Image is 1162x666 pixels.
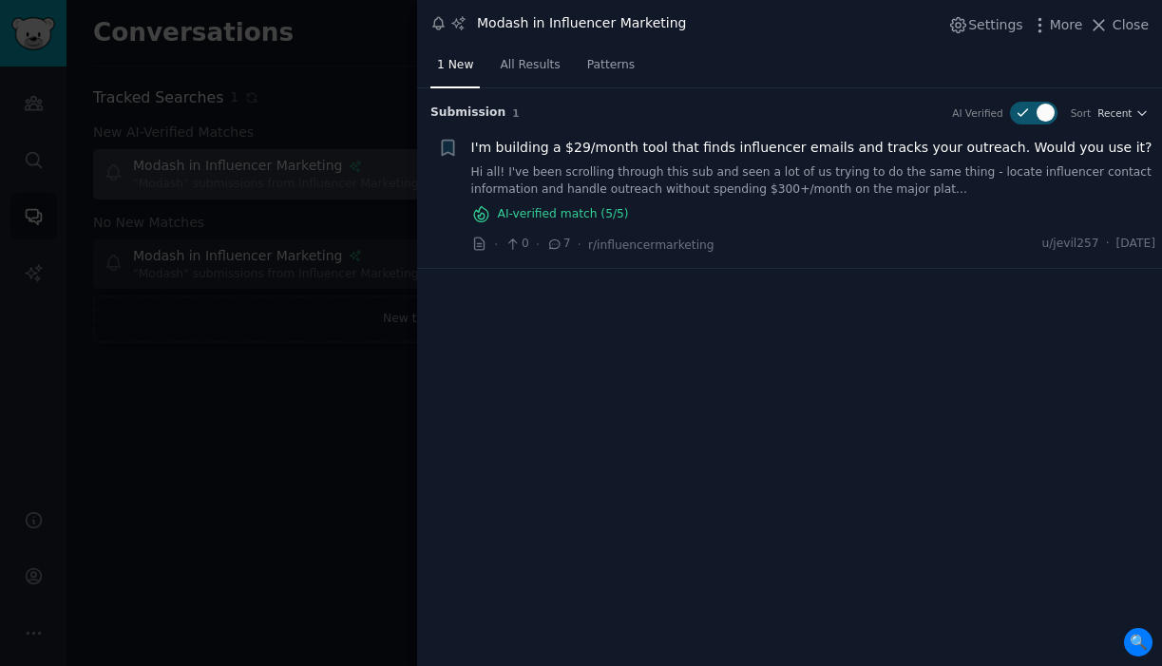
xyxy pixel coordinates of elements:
[1124,628,1152,656] span: 🔍
[948,15,1022,35] button: Settings
[437,57,473,74] span: 1 New
[471,138,1152,158] a: I'm building a $29/month tool that finds influencer emails and tracks your outreach. Would you us...
[1030,15,1083,35] button: More
[430,50,480,89] a: 1 New
[1116,236,1155,253] span: [DATE]
[968,15,1022,35] span: Settings
[952,106,1002,120] div: AI Verified
[546,236,570,253] span: 7
[578,235,581,255] span: ·
[430,105,505,122] span: Submission
[1097,106,1149,120] button: Recent
[471,164,1156,198] a: Hi all! I've been scrolling through this sub and seen a lot of us trying to do the same thing - l...
[587,57,635,74] span: Patterns
[512,107,519,119] span: 1
[1041,236,1098,253] span: u/jevil257
[1113,15,1149,35] span: Close
[500,57,560,74] span: All Results
[1097,106,1132,120] span: Recent
[1089,15,1149,35] button: Close
[1050,15,1083,35] span: More
[1106,236,1110,253] span: ·
[477,13,686,33] div: Modash in Influencer Marketing
[588,238,714,252] span: r/influencermarketing
[505,236,528,253] span: 0
[581,50,641,89] a: Patterns
[493,50,566,89] a: All Results
[1071,106,1092,120] div: Sort
[494,235,498,255] span: ·
[498,206,629,223] span: AI-verified match ( 5 /5)
[536,235,540,255] span: ·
